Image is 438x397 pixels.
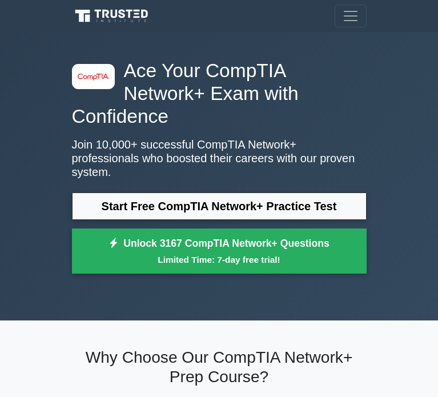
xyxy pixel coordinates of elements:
p: Join 10,000+ successful CompTIA Network+ professionals who boosted their careers with our proven ... [72,138,367,179]
a: Start Free CompTIA Network+ Practice Test [72,193,367,220]
small: Limited Time: 7-day free trial! [86,253,352,266]
a: Unlock 3167 CompTIA Network+ QuestionsLimited Time: 7-day free trial! [72,228,367,274]
h1: Ace Your CompTIA Network+ Exam with Confidence [72,59,367,129]
button: Toggle navigation [335,5,367,27]
h2: Why Choose Our CompTIA Network+ Prep Course? [72,348,367,386]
